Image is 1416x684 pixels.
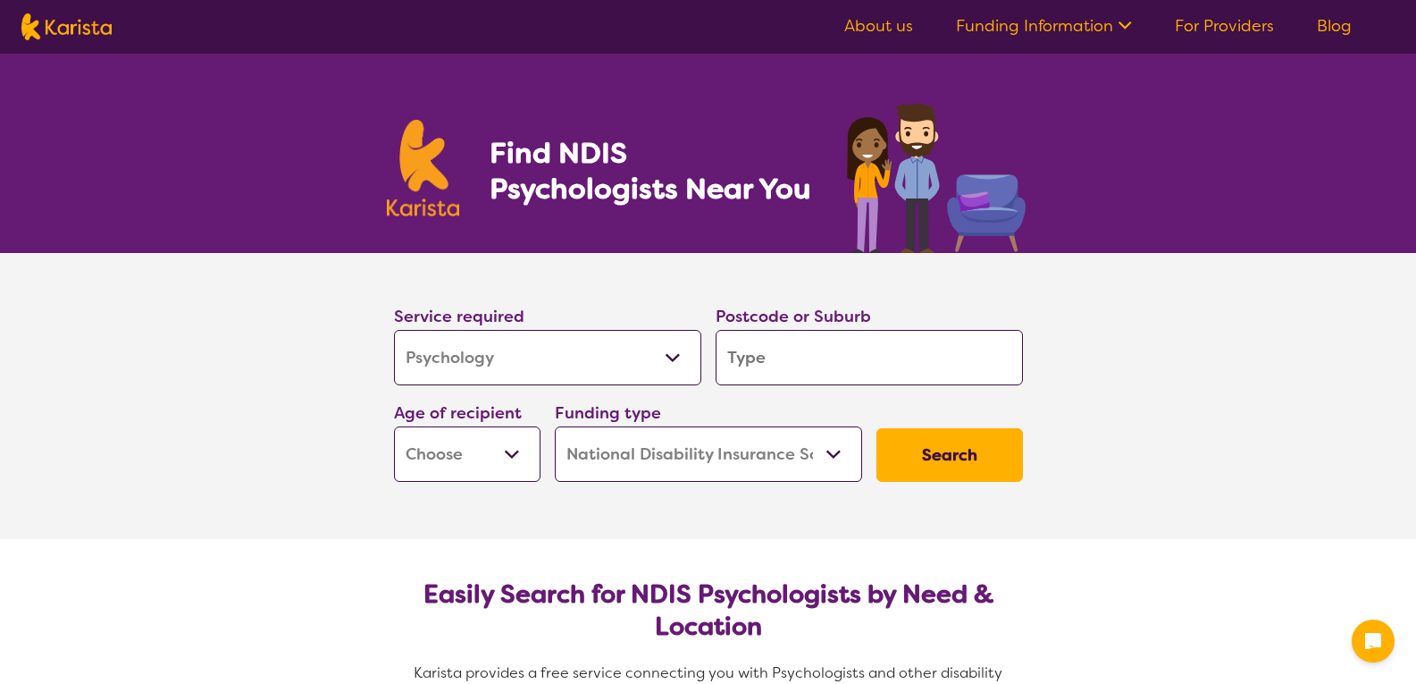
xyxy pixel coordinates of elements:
img: Karista logo [387,120,460,216]
button: Search [876,428,1023,482]
img: Karista logo [21,13,112,40]
a: Blog [1317,15,1352,37]
label: Funding type [555,402,661,424]
label: Service required [394,306,524,327]
a: For Providers [1175,15,1274,37]
label: Age of recipient [394,402,522,424]
a: About us [844,15,913,37]
h2: Easily Search for NDIS Psychologists by Need & Location [408,578,1009,643]
a: Funding Information [956,15,1132,37]
label: Postcode or Suburb [716,306,871,327]
input: Type [716,330,1023,385]
img: psychology [841,97,1030,253]
h1: Find NDIS Psychologists Near You [490,135,820,207]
